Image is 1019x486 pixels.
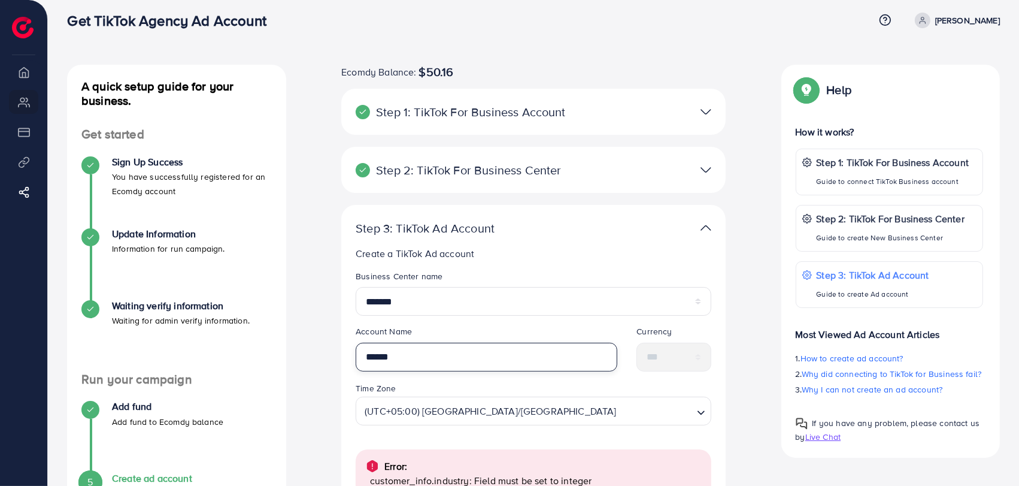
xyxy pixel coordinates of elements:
h4: Waiting verify information [112,300,250,312]
a: [PERSON_NAME] [910,13,1000,28]
p: Step 1: TikTok For Business Account [817,155,969,170]
p: Error: [384,459,407,473]
p: Guide to create New Business Center [817,231,965,245]
span: Why did connecting to TikTok for Business fail? [802,368,982,380]
h4: Get started [67,127,286,142]
h4: Run your campaign [67,372,286,387]
iframe: Chat [968,432,1010,477]
h4: Create ad account [112,473,272,484]
span: Live Chat [805,431,841,443]
p: Step 3: TikTok Ad Account [356,221,586,236]
p: Help [827,83,852,97]
p: Step 3: TikTok Ad Account [817,268,929,282]
legend: Currency [636,325,711,342]
img: logo [12,17,34,38]
li: Add fund [67,401,286,473]
img: TikTok partner [700,103,711,120]
p: How it works? [796,125,984,139]
p: Guide to create Ad account [817,287,929,301]
h4: Sign Up Success [112,156,272,168]
h3: Get TikTok Agency Ad Account [67,12,275,29]
p: Step 2: TikTok For Business Center [817,212,965,226]
img: alert [365,459,380,473]
div: Search for option [356,397,711,425]
p: 3. [796,382,984,397]
h4: A quick setup guide for your business. [67,79,286,108]
p: Information for run campaign. [112,242,225,256]
span: How to create ad account? [800,352,903,364]
p: 1. [796,351,984,366]
p: You have successfully registered for an Ecomdy account [112,170,272,198]
label: Time Zone [356,382,396,394]
img: TikTok partner [700,219,711,237]
span: (UTC+05:00) [GEOGRAPHIC_DATA]/[GEOGRAPHIC_DATA] [362,401,619,422]
p: [PERSON_NAME] [935,13,1000,28]
p: Add fund to Ecomdy balance [112,415,223,429]
p: Guide to connect TikTok Business account [817,174,969,189]
legend: Business Center name [356,270,711,287]
span: Ecomdy Balance: [341,65,416,79]
p: Waiting for admin verify information. [112,313,250,328]
img: Popup guide [796,79,817,101]
input: Search for option [620,400,692,422]
li: Waiting verify information [67,300,286,372]
p: Create a TikTok Ad account [356,246,711,261]
p: 2. [796,367,984,381]
p: Step 1: TikTok For Business Account [356,105,586,119]
li: Sign Up Success [67,156,286,228]
h4: Add fund [112,401,223,412]
img: Popup guide [796,418,808,430]
span: Why I can not create an ad account? [802,384,943,396]
span: If you have any problem, please contact us by [796,417,980,443]
legend: Account Name [356,325,617,342]
p: Step 2: TikTok For Business Center [356,163,586,177]
h4: Update Information [112,228,225,240]
span: $50.16 [419,65,454,79]
li: Update Information [67,228,286,300]
img: TikTok partner [700,161,711,179]
p: Most Viewed Ad Account Articles [796,318,984,342]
